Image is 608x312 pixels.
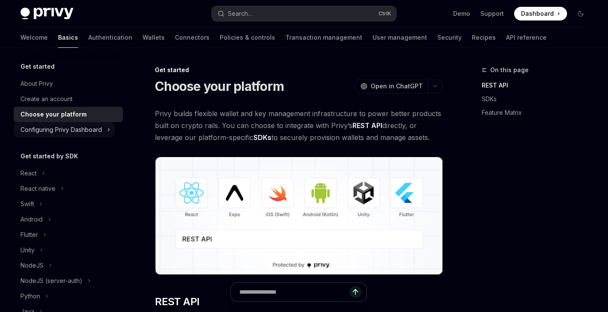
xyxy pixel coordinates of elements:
[506,27,547,48] a: API reference
[14,91,123,107] a: Create an account
[20,109,87,120] div: Choose your platform
[14,258,56,273] button: NodeJS
[482,92,594,106] a: SDKs
[285,27,362,48] a: Transaction management
[155,79,284,94] h1: Choose your platform
[14,273,95,289] button: NodeJS (server-auth)
[175,27,209,48] a: Connectors
[480,9,504,18] a: Support
[155,108,442,143] span: Privy builds flexible wallet and key management infrastructure to power better products built on ...
[14,181,68,196] button: React native
[88,27,132,48] a: Authentication
[143,27,165,48] a: Wallets
[14,227,51,242] button: Flutter
[352,121,382,130] strong: REST API
[371,82,423,90] span: Open in ChatGPT
[482,79,594,92] a: REST API
[14,107,123,122] a: Choose your platform
[20,184,55,194] div: React native
[20,245,35,255] div: Unity
[378,10,391,17] span: Ctrl K
[228,9,252,19] div: Search...
[372,27,427,48] a: User management
[355,79,428,93] button: Open in ChatGPT
[20,151,78,161] h5: Get started by SDK
[472,27,496,48] a: Recipes
[14,242,47,258] button: Unity
[155,66,442,74] div: Get started
[453,9,470,18] a: Demo
[14,166,49,181] button: React
[20,79,53,89] div: About Privy
[437,27,462,48] a: Security
[14,76,123,91] a: About Privy
[20,199,34,209] div: Swift
[20,8,73,20] img: dark logo
[20,27,48,48] a: Welcome
[20,125,102,135] div: Configuring Privy Dashboard
[20,61,55,72] h5: Get started
[239,283,349,301] input: Ask a question...
[14,122,115,137] button: Configuring Privy Dashboard
[482,106,594,120] a: Feature Matrix
[20,230,38,240] div: Flutter
[20,276,82,286] div: NodeJS (server-auth)
[490,65,529,75] span: On this page
[253,133,271,142] strong: SDKs
[155,157,442,274] img: images/Platform2.png
[20,260,44,271] div: NodeJS
[20,168,37,178] div: React
[14,289,53,304] button: Python
[349,286,361,298] button: Send message
[212,6,396,21] button: Search...CtrlK
[220,27,275,48] a: Policies & controls
[14,196,47,212] button: Swift
[58,27,78,48] a: Basics
[14,212,55,227] button: Android
[20,214,43,225] div: Android
[514,7,567,20] a: Dashboard
[521,9,554,18] span: Dashboard
[574,7,588,20] button: Toggle dark mode
[20,94,73,104] div: Create an account
[20,291,40,301] div: Python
